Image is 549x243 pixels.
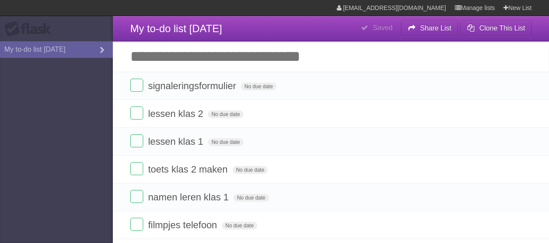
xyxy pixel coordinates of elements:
[233,166,268,174] span: No due date
[208,138,243,146] span: No due date
[130,218,143,231] label: Done
[222,222,257,230] span: No due date
[130,190,143,203] label: Done
[130,79,143,92] label: Done
[148,108,205,119] span: lessen klas 2
[148,164,230,175] span: toets klas 2 maken
[130,23,222,34] span: My to-do list [DATE]
[208,110,243,118] span: No due date
[373,24,392,31] b: Saved
[130,107,143,120] label: Done
[148,192,231,203] span: namen leren klas 1
[420,24,451,32] b: Share List
[4,21,56,37] div: Flask
[241,83,276,90] span: No due date
[148,220,219,230] span: filmpjes telefoon
[148,136,205,147] span: lessen klas 1
[479,24,525,32] b: Clone This List
[460,20,532,36] button: Clone This List
[130,162,143,175] label: Done
[130,134,143,147] label: Done
[233,194,269,202] span: No due date
[401,20,458,36] button: Share List
[148,80,238,91] span: signaleringsformulier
